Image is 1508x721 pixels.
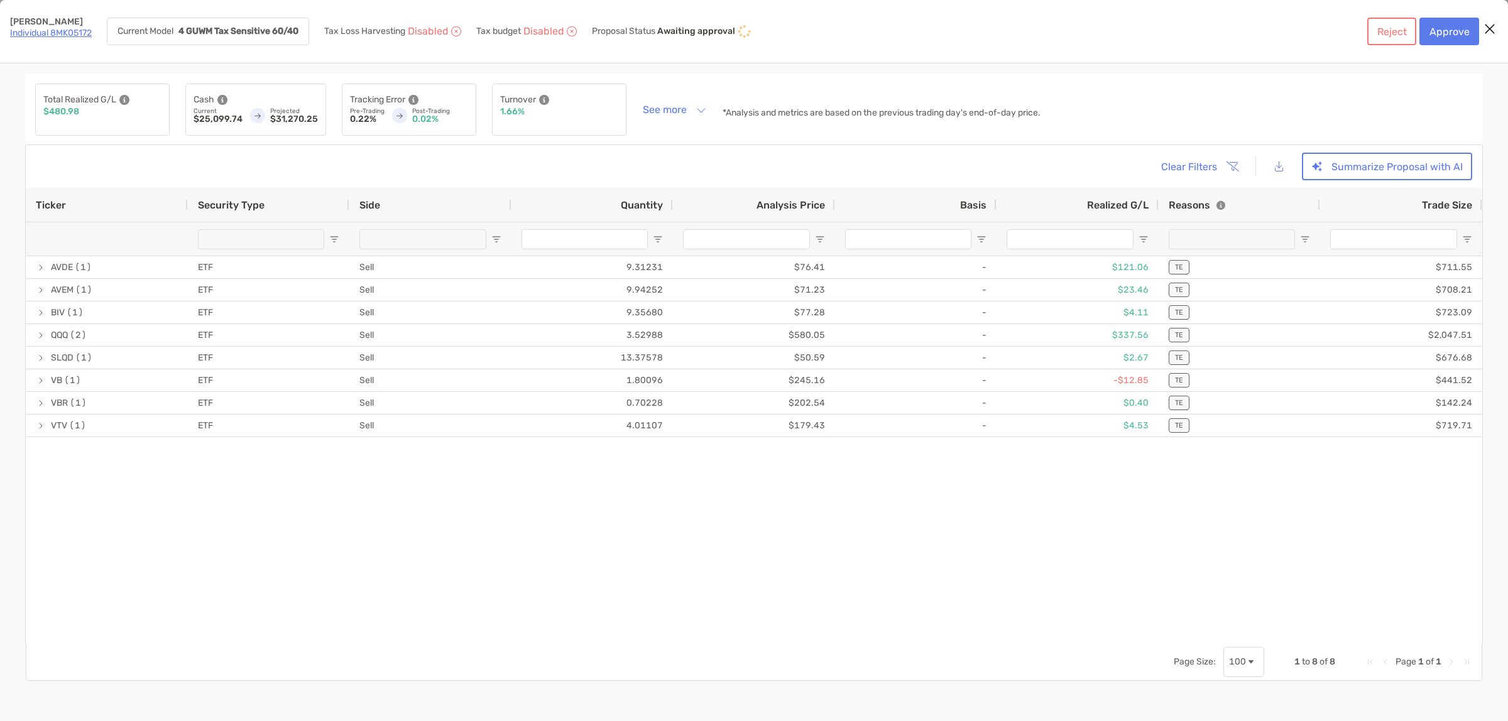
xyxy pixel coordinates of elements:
div: $77.28 [673,301,835,323]
div: - [835,324,997,346]
span: to [1302,656,1310,667]
p: Disabled [408,27,449,36]
div: Sell [349,324,511,346]
div: 9.94252 [511,279,673,301]
span: (1) [70,393,87,413]
p: $31,270.25 [270,115,318,124]
div: 3.52988 [511,324,673,346]
span: AVEM [51,279,74,300]
button: Open Filter Menu [1462,234,1472,244]
p: Cash [194,92,214,107]
span: Ticker [36,199,66,211]
div: Page Size: [1174,656,1216,667]
p: 1.66% [500,107,525,116]
p: Pre-Trading [350,107,385,115]
div: - [835,415,997,436]
button: Open Filter Menu [491,234,501,244]
p: TE [1175,308,1183,317]
button: See more [633,99,716,121]
div: 0.70228 [511,392,673,414]
p: Tracking Error [350,92,405,107]
p: TE [1175,286,1183,294]
div: $708.21 [1320,279,1482,301]
span: (1) [67,302,84,323]
div: - [835,347,997,369]
div: Sell [349,301,511,323]
div: $2.67 [997,347,1159,369]
div: Sell [349,347,511,369]
button: Open Filter Menu [329,234,339,244]
div: $676.68 [1320,347,1482,369]
span: (2) [70,325,87,345]
p: Proposal Status [592,26,655,36]
p: TE [1175,376,1183,384]
div: ETF [188,415,349,436]
div: $23.46 [997,279,1159,301]
p: Post-Trading [412,107,468,115]
button: Close modal [1480,20,1499,39]
span: 1 [1436,656,1441,667]
p: Projected [270,107,318,115]
strong: 4 GUWM Tax Sensitive 60/40 [178,26,298,36]
p: 0.02% [412,115,468,124]
button: Reject [1367,18,1416,45]
div: $76.41 [673,256,835,278]
input: Trade Size Filter Input [1330,229,1457,249]
p: Tax Loss Harvesting [324,27,405,36]
div: Sell [349,369,511,391]
span: AVDE [51,257,73,278]
span: Page [1396,656,1416,667]
p: Tax budget [476,27,521,36]
span: of [1426,656,1434,667]
span: Side [359,199,380,211]
div: $142.24 [1320,392,1482,414]
div: $711.55 [1320,256,1482,278]
img: icon status [737,24,752,39]
p: $480.98 [43,107,79,116]
button: Clear Filters [1151,153,1247,180]
div: - [835,256,997,278]
span: (1) [69,415,86,436]
p: *Analysis and metrics are based on the previous trading day's end-of-day price. [723,109,1041,117]
span: Quantity [621,199,663,211]
div: -$12.85 [997,369,1159,391]
div: ETF [188,301,349,323]
span: of [1319,656,1328,667]
div: $4.11 [997,301,1159,323]
span: (1) [75,257,92,278]
p: TE [1175,399,1183,407]
div: $580.05 [673,324,835,346]
div: $121.06 [997,256,1159,278]
button: Open Filter Menu [653,234,663,244]
div: 9.35680 [511,301,673,323]
span: VBR [51,393,68,413]
div: $202.54 [673,392,835,414]
button: Open Filter Menu [815,234,825,244]
span: Trade Size [1422,199,1472,211]
div: Sell [349,415,511,436]
div: ETF [188,369,349,391]
div: Previous Page [1380,657,1391,667]
div: $337.56 [997,324,1159,346]
div: Sell [349,279,511,301]
span: Security Type [198,199,265,211]
div: $245.16 [673,369,835,391]
input: Basis Filter Input [845,229,971,249]
div: Sell [349,256,511,278]
div: ETF [188,347,349,369]
span: Basis [960,199,986,211]
div: - [835,392,997,414]
span: 8 [1330,656,1335,667]
p: TE [1175,331,1183,339]
p: Awaiting approval [657,26,735,36]
div: - [835,279,997,301]
span: (1) [75,347,92,368]
input: Quantity Filter Input [522,229,648,249]
div: ETF [188,256,349,278]
span: Analysis Price [757,199,825,211]
div: Last Page [1462,657,1472,667]
div: $4.53 [997,415,1159,436]
p: [PERSON_NAME] [10,18,92,26]
div: First Page [1365,657,1375,667]
div: 1.80096 [511,369,673,391]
